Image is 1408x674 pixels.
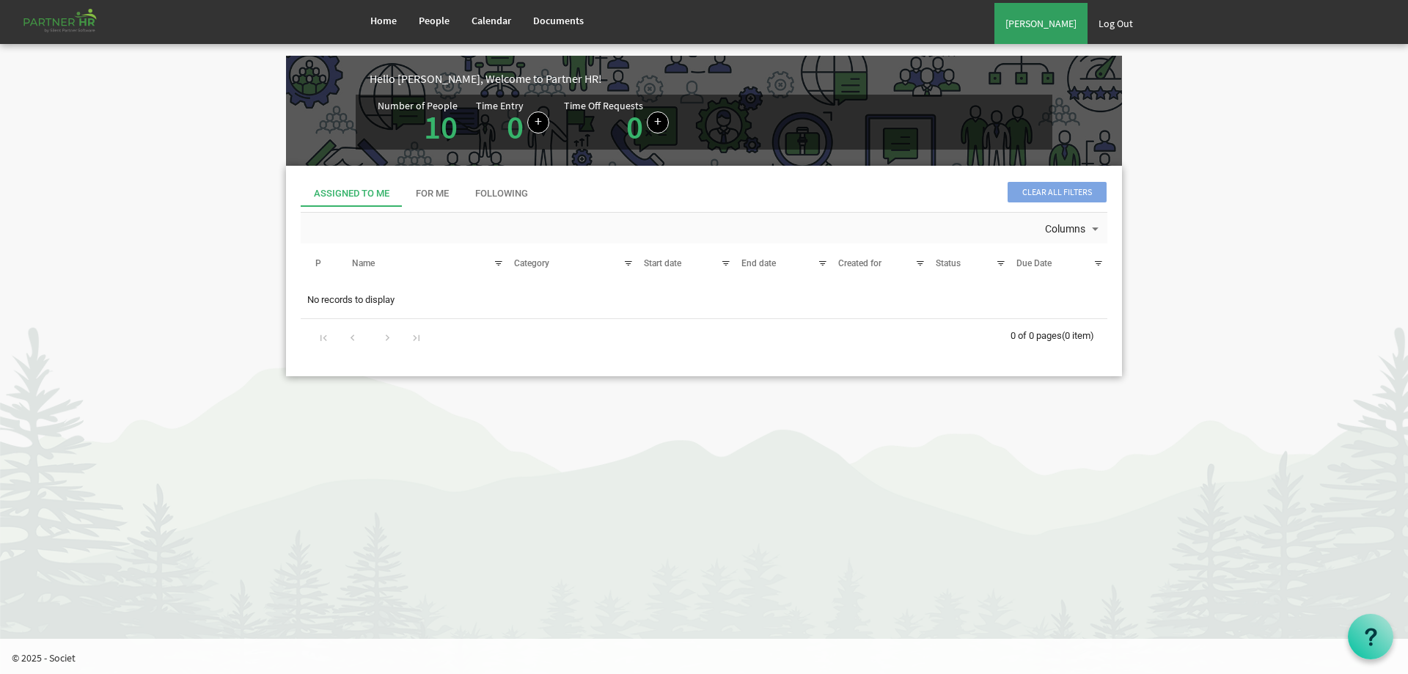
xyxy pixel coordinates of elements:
[370,70,1122,87] div: Hello [PERSON_NAME], Welcome to Partner HR!
[419,14,450,27] span: People
[370,14,397,27] span: Home
[514,258,549,268] span: Category
[406,326,426,347] div: Go to last page
[533,14,584,27] span: Documents
[1062,330,1094,341] span: (0 item)
[416,187,449,201] div: For Me
[424,106,458,147] a: 10
[342,326,362,347] div: Go to previous page
[472,14,511,27] span: Calendar
[1044,220,1087,238] span: Columns
[626,106,643,147] a: 0
[476,100,524,111] div: Time Entry
[1016,258,1052,268] span: Due Date
[994,3,1088,44] a: [PERSON_NAME]
[1008,182,1107,202] span: Clear all filters
[378,326,397,347] div: Go to next page
[1088,3,1144,44] a: Log Out
[1042,220,1105,239] button: Columns
[564,100,683,144] div: Number of pending time-off requests
[315,258,321,268] span: P
[12,651,1408,665] p: © 2025 - Societ
[301,286,1107,314] td: No records to display
[475,187,528,201] div: Following
[1011,319,1107,350] div: 0 of 0 pages (0 item)
[476,100,564,144] div: Number of time entries
[378,100,458,111] div: Number of People
[564,100,643,111] div: Time Off Requests
[936,258,961,268] span: Status
[301,180,1107,207] div: tab-header
[378,100,476,144] div: Total number of active people in Partner HR
[1011,330,1062,341] span: 0 of 0 pages
[314,326,334,347] div: Go to first page
[1042,213,1105,243] div: Columns
[644,258,681,268] span: Start date
[352,258,375,268] span: Name
[507,106,524,147] a: 0
[314,187,389,201] div: Assigned To Me
[741,258,776,268] span: End date
[838,258,881,268] span: Created for
[527,111,549,133] a: Log hours
[647,111,669,133] a: Create a new time off request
